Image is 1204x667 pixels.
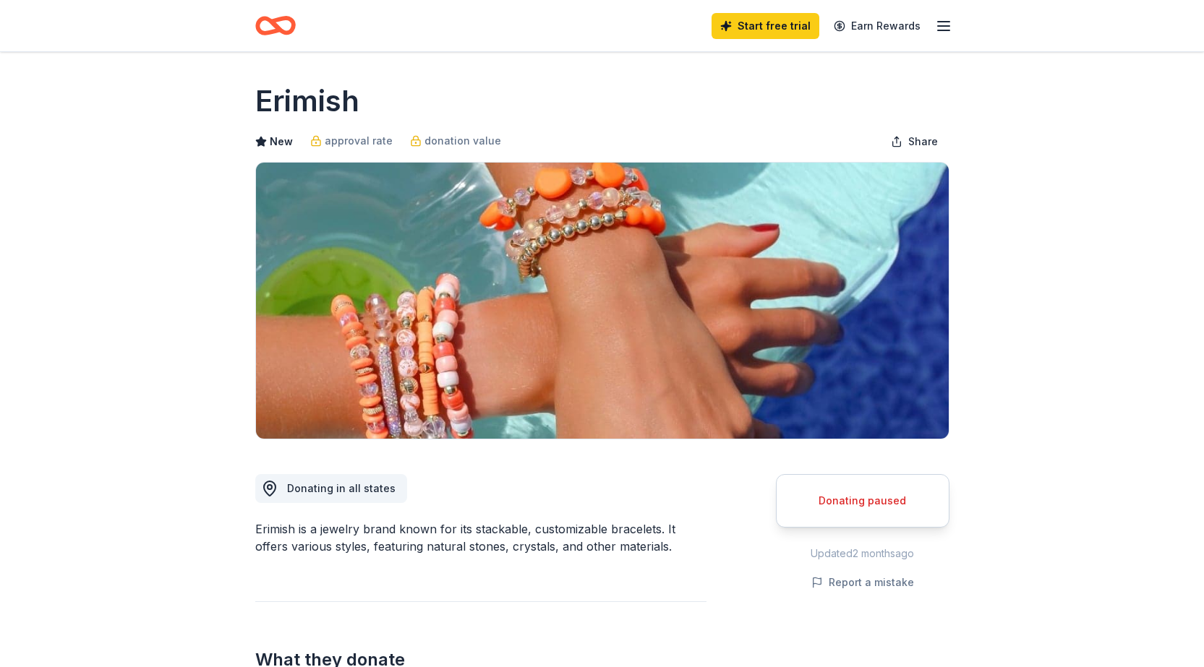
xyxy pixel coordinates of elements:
[256,163,949,439] img: Image for Erimish
[712,13,819,39] a: Start free trial
[325,132,393,150] span: approval rate
[287,482,396,494] span: Donating in all states
[255,520,706,555] div: Erimish is a jewelry brand known for its stackable, customizable bracelets. It offers various sty...
[310,132,393,150] a: approval rate
[255,9,296,43] a: Home
[776,545,949,562] div: Updated 2 months ago
[255,81,359,121] h1: Erimish
[908,133,938,150] span: Share
[410,132,501,150] a: donation value
[270,133,293,150] span: New
[811,574,914,591] button: Report a mistake
[794,492,931,509] div: Donating paused
[879,127,949,156] button: Share
[825,13,929,39] a: Earn Rewards
[424,132,501,150] span: donation value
